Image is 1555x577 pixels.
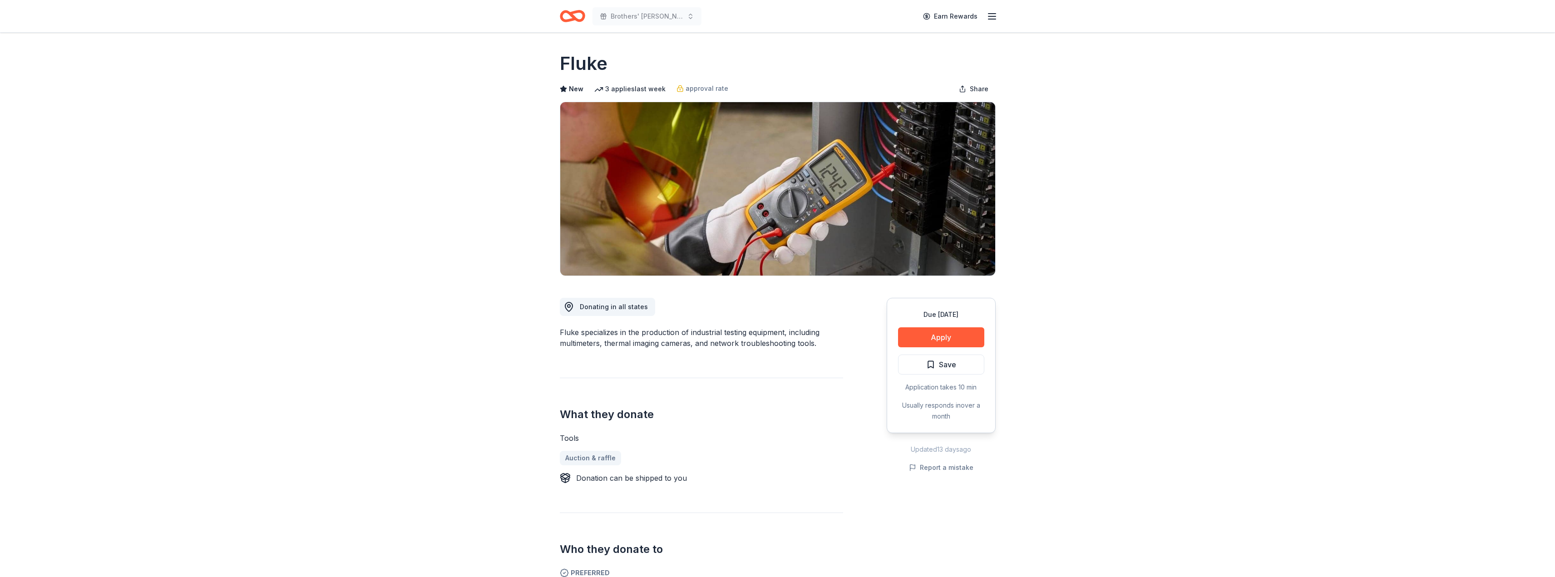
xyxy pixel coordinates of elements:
[576,473,687,483] div: Donation can be shipped to you
[909,462,973,473] button: Report a mistake
[594,84,666,94] div: 3 applies last week
[560,327,843,349] div: Fluke specializes in the production of industrial testing equipment, including multimeters, therm...
[560,542,843,557] h2: Who they donate to
[611,11,683,22] span: Brothers' [PERSON_NAME] Mistletoe & Mezze Fundraiser
[898,382,984,393] div: Application takes 10 min
[686,83,728,94] span: approval rate
[952,80,996,98] button: Share
[676,83,728,94] a: approval rate
[898,309,984,320] div: Due [DATE]
[560,407,843,422] h2: What they donate
[592,7,701,25] button: Brothers' [PERSON_NAME] Mistletoe & Mezze Fundraiser
[560,433,843,444] div: Tools
[560,102,995,276] img: Image for Fluke
[560,51,607,76] h1: Fluke
[560,5,585,27] a: Home
[898,400,984,422] div: Usually responds in over a month
[970,84,988,94] span: Share
[898,327,984,347] button: Apply
[580,303,648,311] span: Donating in all states
[918,8,983,25] a: Earn Rewards
[939,359,956,370] span: Save
[569,84,583,94] span: New
[560,451,621,465] a: Auction & raffle
[898,355,984,375] button: Save
[887,444,996,455] div: Updated 13 days ago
